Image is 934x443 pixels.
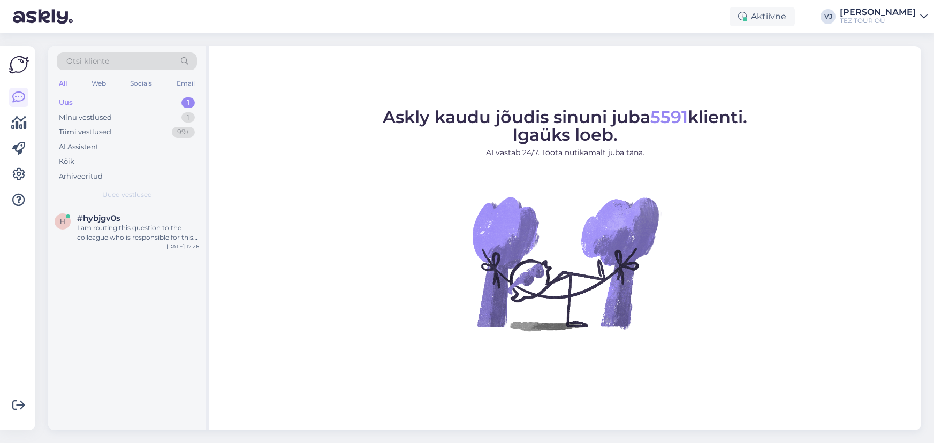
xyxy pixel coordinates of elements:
[166,242,199,250] div: [DATE] 12:26
[77,223,199,242] div: I am routing this question to the colleague who is responsible for this topic. The reply might ta...
[840,17,916,25] div: TEZ TOUR OÜ
[383,106,747,145] span: Askly kaudu jõudis sinuni juba klienti. Igaüks loeb.
[9,55,29,75] img: Askly Logo
[383,147,747,158] p: AI vastab 24/7. Tööta nutikamalt juba täna.
[102,190,152,200] span: Uued vestlused
[59,97,73,108] div: Uus
[469,167,662,360] img: No Chat active
[66,56,109,67] span: Otsi kliente
[174,77,197,90] div: Email
[821,9,836,24] div: VJ
[172,127,195,138] div: 99+
[57,77,69,90] div: All
[77,213,120,223] span: #hybjgv0s
[181,112,195,123] div: 1
[59,112,112,123] div: Minu vestlused
[128,77,154,90] div: Socials
[181,97,195,108] div: 1
[60,217,65,225] span: h
[89,77,108,90] div: Web
[650,106,688,127] span: 5591
[730,7,795,26] div: Aktiivne
[59,156,74,167] div: Kõik
[59,127,111,138] div: Tiimi vestlused
[840,8,916,17] div: [PERSON_NAME]
[59,142,98,152] div: AI Assistent
[840,8,928,25] a: [PERSON_NAME]TEZ TOUR OÜ
[59,171,103,182] div: Arhiveeritud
